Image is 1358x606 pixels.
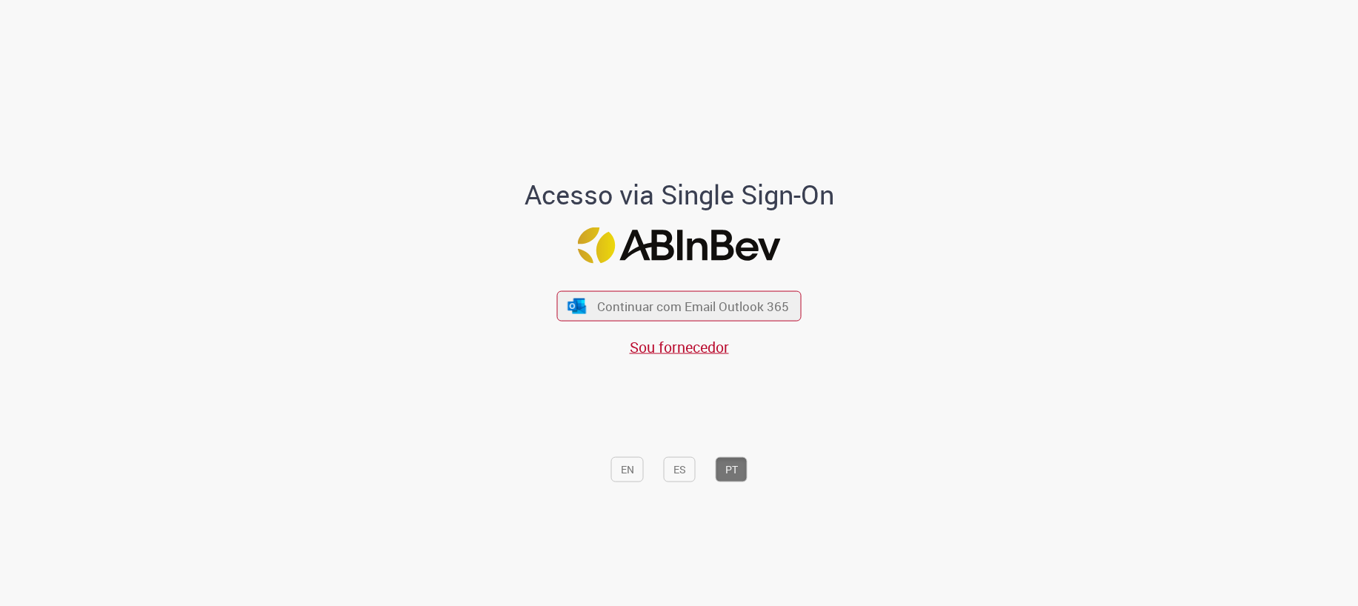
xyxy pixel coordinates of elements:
span: Continuar com Email Outlook 365 [597,298,789,315]
img: ícone Azure/Microsoft 360 [566,298,587,313]
h1: Acesso via Single Sign-On [473,180,885,210]
img: Logo ABInBev [578,227,781,263]
button: ícone Azure/Microsoft 360 Continuar com Email Outlook 365 [557,291,802,322]
a: Sou fornecedor [630,337,729,357]
button: ES [664,457,696,482]
button: PT [716,457,748,482]
button: EN [611,457,644,482]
